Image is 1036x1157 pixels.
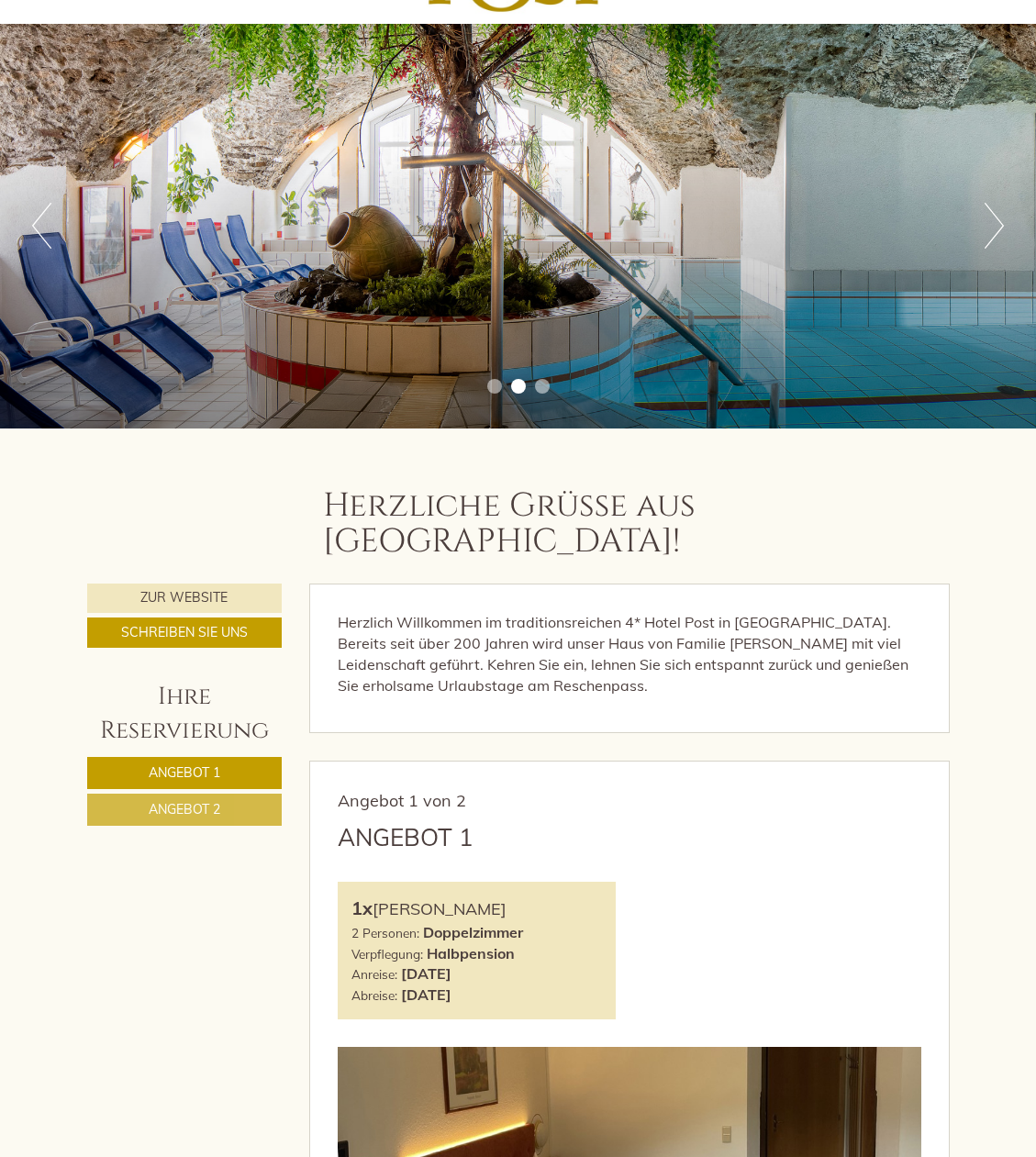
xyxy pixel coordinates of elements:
[149,764,220,781] span: Angebot 1
[338,790,466,811] span: Angebot 1 von 2
[87,584,283,613] a: Zur Website
[338,820,473,854] div: Angebot 1
[323,488,936,561] h1: Herzliche Grüße aus [GEOGRAPHIC_DATA]!
[87,680,283,748] div: Ihre Reservierung
[423,923,523,941] b: Doppelzimmer
[351,925,419,940] small: 2 Personen:
[338,612,921,695] p: Herzlich Willkommen im traditionsreichen 4* Hotel Post in [GEOGRAPHIC_DATA]. Bereits seit über 20...
[401,985,451,1004] b: [DATE]
[351,896,373,919] b: 1x
[401,964,451,983] b: [DATE]
[351,966,397,982] small: Anreise:
[351,896,602,922] div: [PERSON_NAME]
[427,944,515,962] b: Halbpension
[87,617,283,648] a: Schreiben Sie uns
[351,946,423,962] small: Verpflegung:
[149,801,220,818] span: Angebot 2
[351,987,397,1003] small: Abreise:
[32,203,51,249] button: Previous
[985,203,1004,249] button: Next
